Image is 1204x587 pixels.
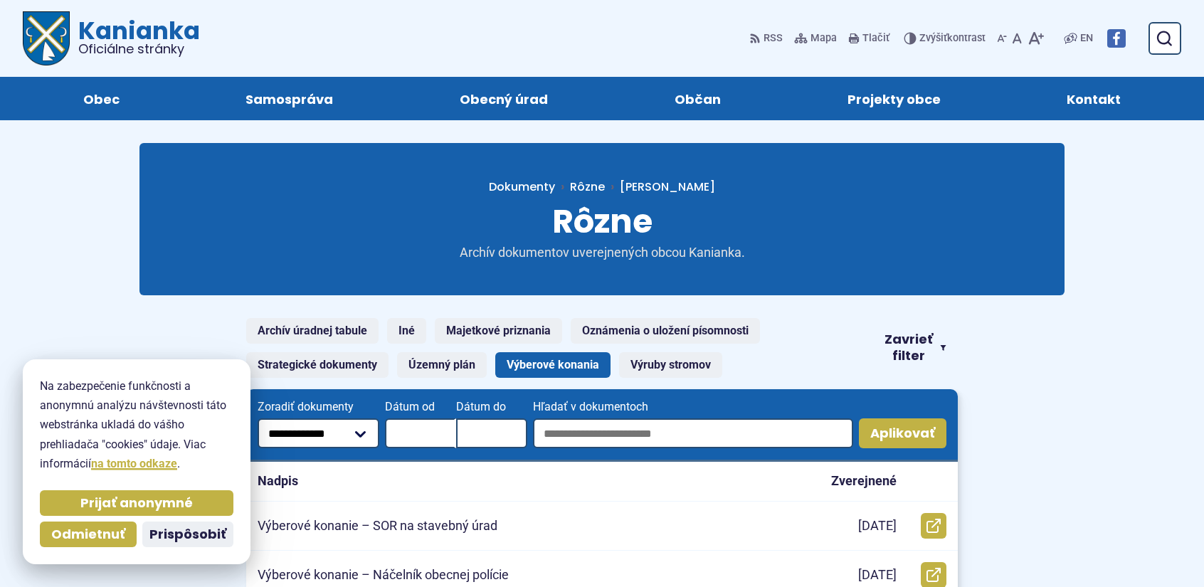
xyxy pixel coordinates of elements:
[80,495,193,512] span: Prijať anonymné
[246,352,389,378] a: Strategické dokumenty
[571,318,760,344] a: Oznámenia o uložení písomnosti
[798,77,990,120] a: Projekty obce
[149,527,226,543] span: Prispôsobiť
[397,352,487,378] a: Územný plán
[246,318,379,344] a: Archív úradnej tabule
[91,457,177,470] a: na tomto odkaze
[605,179,715,195] a: [PERSON_NAME]
[884,332,934,364] span: Zavrieť filter
[858,518,897,534] p: [DATE]
[994,23,1010,53] button: Zmenšiť veľkosť písma
[552,199,653,244] span: Rôzne
[675,77,721,120] span: Občan
[385,418,456,448] input: Dátum od
[258,401,379,413] span: Zoradiť dokumenty
[872,332,958,364] button: Zavrieť filter
[845,23,892,53] button: Tlačiť
[919,32,947,44] span: Zvýšiť
[847,77,941,120] span: Projekty obce
[862,33,889,45] span: Tlačiť
[533,418,853,448] input: Hľadať v dokumentoch
[197,77,383,120] a: Samospráva
[435,318,562,344] a: Majetkové priznania
[40,490,233,516] button: Prijať anonymné
[258,473,298,490] p: Nadpis
[1067,77,1121,120] span: Kontakt
[51,527,125,543] span: Odmietnuť
[258,418,379,448] select: Zoradiť dokumenty
[70,18,200,55] span: Kanianka
[904,23,988,53] button: Zvýšiťkontrast
[385,401,456,413] span: Dátum od
[1025,23,1047,53] button: Zväčšiť veľkosť písma
[791,23,840,53] a: Mapa
[1018,77,1170,120] a: Kontakt
[456,401,527,413] span: Dátum do
[489,179,570,195] a: Dokumenty
[619,352,722,378] a: Výruby stromov
[411,77,597,120] a: Obecný úrad
[495,352,611,378] a: Výberové konania
[810,30,837,47] span: Mapa
[142,522,233,547] button: Prispôsobiť
[431,245,773,261] p: Archív dokumentov uverejnených obcou Kanianka.
[625,77,770,120] a: Občan
[34,77,169,120] a: Obec
[1010,23,1025,53] button: Nastaviť pôvodnú veľkosť písma
[23,11,70,65] img: Prejsť na domovskú stránku
[749,23,786,53] a: RSS
[858,567,897,583] p: [DATE]
[859,418,946,448] button: Aplikovať
[40,376,233,473] p: Na zabezpečenie funkčnosti a anonymnú analýzu návštevnosti táto webstránka ukladá do vášho prehli...
[245,77,333,120] span: Samospráva
[489,179,555,195] span: Dokumenty
[1080,30,1093,47] span: EN
[78,43,200,55] span: Oficiálne stránky
[570,179,605,195] a: Rôzne
[831,473,897,490] p: Zverejnené
[258,518,497,534] p: Výberové konanie – SOR na stavebný úrad
[919,33,986,45] span: kontrast
[83,77,120,120] span: Obec
[620,179,715,195] span: [PERSON_NAME]
[460,77,548,120] span: Obecný úrad
[387,318,426,344] a: Iné
[533,401,853,413] span: Hľadať v dokumentoch
[258,567,509,583] p: Výberové konanie – Náčelník obecnej polície
[456,418,527,448] input: Dátum do
[40,522,137,547] button: Odmietnuť
[764,30,783,47] span: RSS
[23,11,200,65] a: Logo Kanianka, prejsť na domovskú stránku.
[1077,30,1096,47] a: EN
[1107,29,1126,48] img: Prejsť na Facebook stránku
